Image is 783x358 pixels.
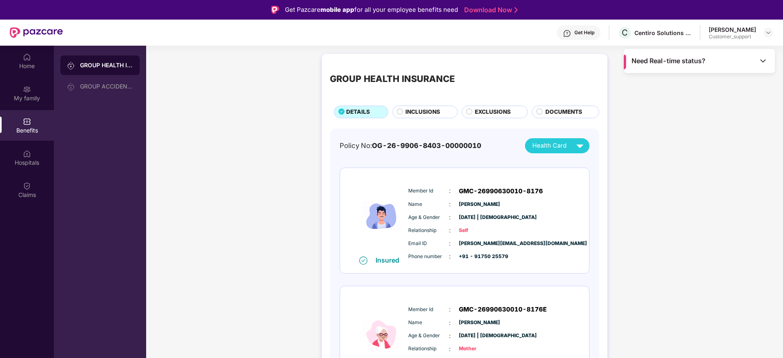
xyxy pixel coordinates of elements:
[23,53,31,61] img: svg+xml;base64,PHN2ZyBpZD0iSG9tZSIgeG1sbnM9Imh0dHA6Ly93d3cudzMub3JnLzIwMDAvc3ZnIiB3aWR0aD0iMjAiIG...
[525,138,589,153] button: Health Card
[346,108,370,117] span: DETAILS
[80,83,133,90] div: GROUP ACCIDENTAL INSURANCE
[449,252,451,261] span: :
[449,200,451,209] span: :
[709,33,756,40] div: Customer_support
[271,6,279,14] img: Logo
[23,182,31,190] img: svg+xml;base64,PHN2ZyBpZD0iQ2xhaW0iIHhtbG5zPSJodHRwOi8vd3d3LnczLm9yZy8yMDAwL3N2ZyIgd2lkdGg9IjIwIi...
[449,186,451,195] span: :
[376,256,404,264] div: Insured
[340,140,481,151] div: Policy No:
[408,345,449,353] span: Relationship
[475,108,511,117] span: EXCLUSIONS
[459,345,500,353] span: Mother
[23,85,31,93] img: svg+xml;base64,PHN2ZyB3aWR0aD0iMjAiIGhlaWdodD0iMjAiIHZpZXdCb3g9IjAgMCAyMCAyMCIgZmlsbD0ibm9uZSIgeG...
[408,227,449,234] span: Relationship
[634,29,692,37] div: Centiro Solutions Private Limited
[449,239,451,248] span: :
[459,227,500,234] span: Self
[357,177,406,256] img: icon
[408,306,449,314] span: Member Id
[285,5,458,15] div: Get Pazcare for all your employee benefits need
[532,141,567,150] span: Health Card
[408,240,449,248] span: Email ID
[459,305,547,314] span: GMC-26990630010-8176E
[622,28,628,38] span: C
[449,305,451,314] span: :
[408,201,449,208] span: Name
[459,214,500,221] span: [DATE] | [DEMOGRAPHIC_DATA]
[459,201,500,208] span: [PERSON_NAME]
[330,72,455,86] div: GROUP HEALTH INSURANCE
[514,6,518,14] img: Stroke
[765,29,772,36] img: svg+xml;base64,PHN2ZyBpZD0iRHJvcGRvd24tMzJ4MzIiIHhtbG5zPSJodHRwOi8vd3d3LnczLm9yZy8yMDAwL3N2ZyIgd2...
[408,187,449,195] span: Member Id
[459,240,500,248] span: [PERSON_NAME][EMAIL_ADDRESS][DOMAIN_NAME]
[359,256,367,265] img: svg+xml;base64,PHN2ZyB4bWxucz0iaHR0cDovL3d3dy53My5vcmcvMjAwMC9zdmciIHdpZHRoPSIxNiIgaGVpZ2h0PSIxNi...
[80,61,133,69] div: GROUP HEALTH INSURANCE
[574,29,594,36] div: Get Help
[459,253,500,261] span: +91 - 91750 25579
[320,6,354,13] strong: mobile app
[408,214,449,221] span: Age & Gender
[632,57,705,65] span: Need Real-time status?
[759,57,767,65] img: Toggle Icon
[10,27,63,38] img: New Pazcare Logo
[408,253,449,261] span: Phone number
[459,332,500,340] span: [DATE] | [DEMOGRAPHIC_DATA]
[67,62,75,70] img: svg+xml;base64,PHN2ZyB3aWR0aD0iMjAiIGhlaWdodD0iMjAiIHZpZXdCb3g9IjAgMCAyMCAyMCIgZmlsbD0ibm9uZSIgeG...
[67,83,75,91] img: svg+xml;base64,PHN2ZyB3aWR0aD0iMjAiIGhlaWdodD0iMjAiIHZpZXdCb3g9IjAgMCAyMCAyMCIgZmlsbD0ibm9uZSIgeG...
[709,26,756,33] div: [PERSON_NAME]
[372,141,481,150] span: OG-26-9906-8403-00000010
[545,108,582,117] span: DOCUMENTS
[449,226,451,235] span: :
[563,29,571,38] img: svg+xml;base64,PHN2ZyBpZD0iSGVscC0zMngzMiIgeG1sbnM9Imh0dHA6Ly93d3cudzMub3JnLzIwMDAvc3ZnIiB3aWR0aD...
[459,186,543,196] span: GMC-26990630010-8176
[459,319,500,327] span: [PERSON_NAME]
[449,345,451,354] span: :
[573,139,587,153] img: svg+xml;base64,PHN2ZyB4bWxucz0iaHR0cDovL3d3dy53My5vcmcvMjAwMC9zdmciIHZpZXdCb3g9IjAgMCAyNCAyNCIgd2...
[405,108,440,117] span: INCLUSIONS
[408,319,449,327] span: Name
[449,213,451,222] span: :
[23,150,31,158] img: svg+xml;base64,PHN2ZyBpZD0iSG9zcGl0YWxzIiB4bWxucz0iaHR0cDovL3d3dy53My5vcmcvMjAwMC9zdmciIHdpZHRoPS...
[449,318,451,327] span: :
[23,117,31,126] img: svg+xml;base64,PHN2ZyBpZD0iQmVuZWZpdHMiIHhtbG5zPSJodHRwOi8vd3d3LnczLm9yZy8yMDAwL3N2ZyIgd2lkdGg9Ij...
[408,332,449,340] span: Age & Gender
[449,331,451,340] span: :
[464,6,515,14] a: Download Now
